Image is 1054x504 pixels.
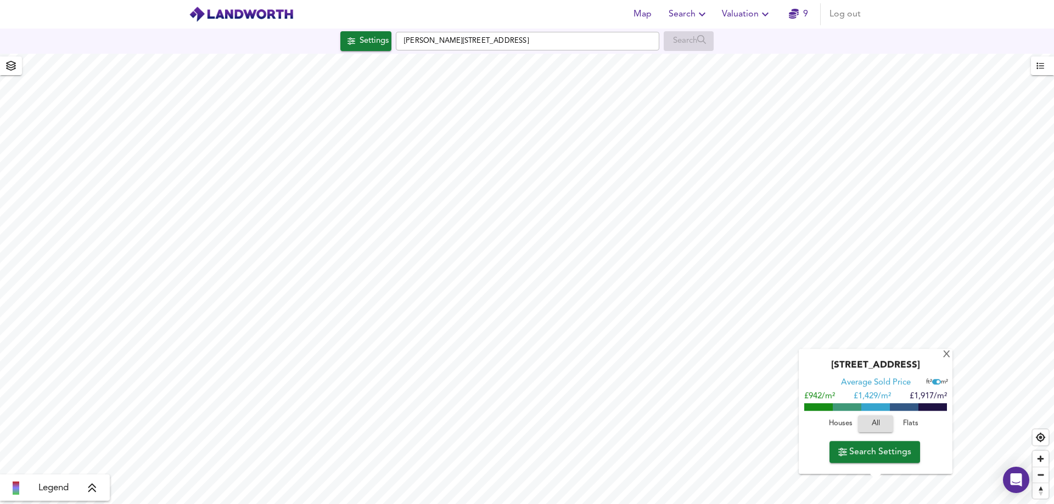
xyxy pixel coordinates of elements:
img: logo [189,6,294,22]
button: Zoom in [1033,451,1049,467]
span: All [864,418,888,431]
button: Flats [893,416,928,433]
span: Log out [829,7,861,22]
span: ft² [926,380,932,386]
button: Log out [825,3,865,25]
div: X [942,350,951,360]
span: £942/m² [804,393,835,401]
div: Enable a Source before running a Search [664,31,714,51]
div: [STREET_ADDRESS] [804,360,947,378]
button: Find my location [1033,429,1049,445]
button: Settings [340,31,391,51]
div: Average Sold Price [841,378,911,389]
button: Zoom out [1033,467,1049,483]
span: £1,917/m² [910,393,947,401]
span: Houses [826,418,855,431]
div: Settings [360,34,389,48]
button: 9 [781,3,816,25]
span: m² [941,380,948,386]
span: Search [669,7,709,22]
div: Open Intercom Messenger [1003,467,1029,493]
button: Reset bearing to north [1033,483,1049,499]
span: £ 1,429/m² [854,393,891,401]
span: Legend [38,482,69,495]
button: Search [664,3,713,25]
button: Search Settings [829,441,920,463]
span: Map [629,7,655,22]
span: Search Settings [838,444,911,460]
a: 9 [789,7,808,22]
button: Valuation [717,3,776,25]
span: Zoom out [1033,467,1049,483]
span: Valuation [722,7,772,22]
span: Flats [896,418,926,431]
button: Map [625,3,660,25]
button: Houses [823,416,858,433]
input: Enter a location... [396,32,659,50]
button: All [858,416,893,433]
